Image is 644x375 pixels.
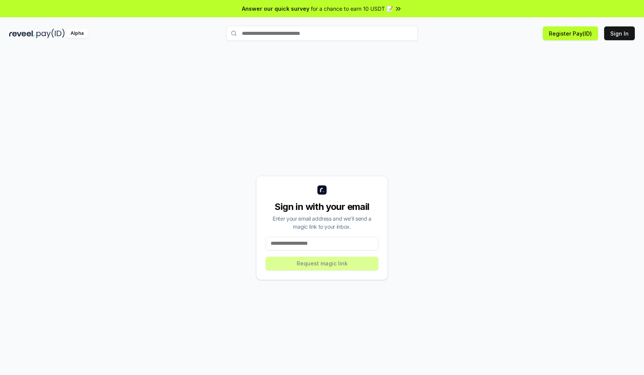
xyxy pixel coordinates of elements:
div: Alpha [66,29,88,38]
img: reveel_dark [9,29,35,38]
img: logo_small [317,185,327,195]
img: pay_id [36,29,65,38]
button: Register Pay(ID) [543,26,598,40]
div: Enter your email address and we’ll send a magic link to your inbox. [266,215,378,231]
span: for a chance to earn 10 USDT 📝 [311,5,393,13]
span: Answer our quick survey [242,5,309,13]
button: Sign In [604,26,635,40]
div: Sign in with your email [266,201,378,213]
